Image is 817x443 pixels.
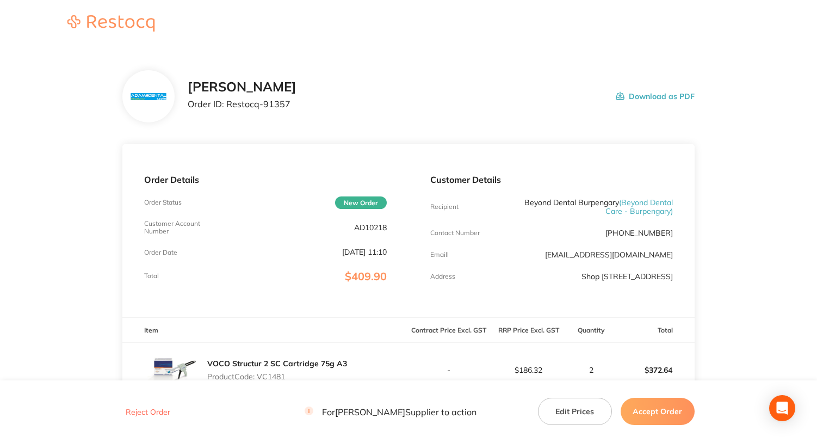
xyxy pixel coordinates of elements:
th: RRP Price Excl. GST [488,317,568,343]
p: 2 [569,366,614,374]
a: VOCO Structur 2 SC Cartridge 75g A3 [207,359,347,368]
p: [PHONE_NUMBER] [605,229,673,237]
a: Restocq logo [57,15,165,33]
h2: [PERSON_NAME] [188,79,296,95]
span: ( Beyond Dental Care - Burpengary ) [605,198,673,216]
th: Quantity [568,317,614,343]
p: Beyond Dental Burpengary [511,198,673,216]
th: Total [614,317,694,343]
span: $409.90 [345,269,387,283]
p: Address [430,273,455,280]
p: $372.64 [615,357,694,383]
th: Item [122,317,409,343]
p: Contact Number [430,229,480,237]
p: Order ID: Restocq- 91357 [188,99,296,109]
button: Edit Prices [538,398,612,425]
p: Recipient [430,203,459,211]
span: New Order [335,196,387,209]
img: N3hiYW42Mg [131,93,166,100]
div: Open Intercom Messenger [769,395,795,421]
button: Download as PDF [616,79,695,113]
a: [EMAIL_ADDRESS][DOMAIN_NAME] [545,250,673,260]
p: $186.32 [489,366,568,374]
p: Customer Details [430,175,673,184]
p: Total [144,272,159,280]
p: Order Status [144,199,182,206]
p: Emaill [430,251,449,259]
p: Order Date [144,249,177,256]
p: Product Code: VC1481 [207,372,347,381]
img: Restocq logo [57,15,165,32]
p: AD10218 [354,223,387,232]
p: Shop [STREET_ADDRESS] [581,272,673,281]
p: For [PERSON_NAME] Supplier to action [305,407,476,417]
p: Order Details [144,175,387,184]
p: [DATE] 11:10 [342,248,387,256]
button: Accept Order [621,398,695,425]
img: cjZleW81Zg [144,343,199,397]
p: - [409,366,488,374]
button: Reject Order [122,407,174,417]
th: Contract Price Excl. GST [409,317,488,343]
p: Customer Account Number [144,220,225,235]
